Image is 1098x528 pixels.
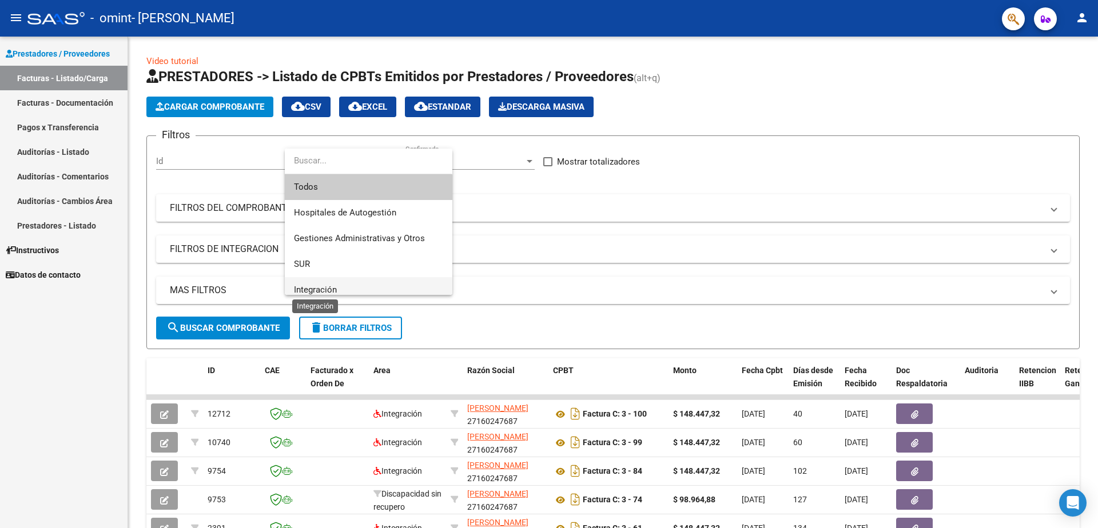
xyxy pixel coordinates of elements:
[294,174,443,200] span: Todos
[285,148,452,174] input: dropdown search
[294,233,425,243] span: Gestiones Administrativas y Otros
[1059,489,1087,517] div: Open Intercom Messenger
[294,207,396,218] span: Hospitales de Autogestión
[294,285,337,295] span: Integración
[294,259,310,269] span: SUR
